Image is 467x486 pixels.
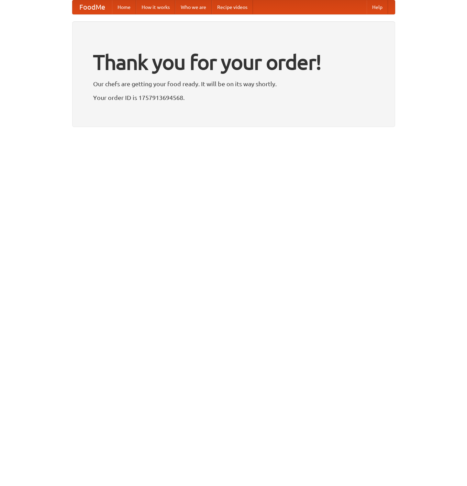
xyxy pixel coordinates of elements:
h1: Thank you for your order! [93,46,374,79]
a: Recipe videos [212,0,253,14]
p: Your order ID is 1757913694568. [93,92,374,103]
a: Home [112,0,136,14]
a: Who we are [175,0,212,14]
a: FoodMe [73,0,112,14]
a: How it works [136,0,175,14]
a: Help [367,0,388,14]
p: Our chefs are getting your food ready. It will be on its way shortly. [93,79,374,89]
